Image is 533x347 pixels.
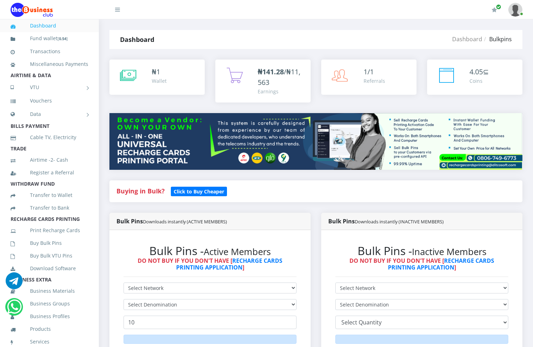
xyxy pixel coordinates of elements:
[11,260,88,277] a: Download Software
[59,36,66,41] b: 0.54
[335,244,508,258] h2: Bulk Pins -
[174,188,224,195] b: Click to Buy Cheaper
[11,43,88,60] a: Transactions
[11,129,88,145] a: Cable TV, Electricity
[11,296,88,312] a: Business Groups
[355,218,444,225] small: Downloads instantly (INACTIVE MEMBERS)
[469,67,489,77] div: ⊆
[388,257,495,271] a: RECHARGE CARDS PRINTING APPLICATION
[152,67,167,77] div: ₦
[412,246,486,258] small: Inactive Members
[11,283,88,299] a: Business Materials
[349,257,494,271] strong: DO NOT BUY IF YOU DON'T HAVE [ ]
[124,244,297,258] h2: Bulk Pins -
[58,36,68,41] small: [ ]
[143,218,227,225] small: Downloads instantly (ACTIVE MEMBERS)
[469,77,489,85] div: Coins
[11,222,88,238] a: Print Recharge Cards
[11,200,88,216] a: Transfer to Bank
[11,105,88,123] a: Data
[120,35,154,44] strong: Dashboard
[364,77,385,85] div: Referrals
[11,321,88,337] a: Products
[11,187,88,203] a: Transfer to Wallet
[156,67,160,76] span: 1
[215,60,311,103] a: ₦141.28/₦11,563 Earnings
[258,67,284,76] b: ₦141.28
[258,88,304,95] div: Earnings
[11,308,88,324] a: Business Profiles
[171,187,227,195] a: Click to Buy Cheaper
[11,93,88,109] a: Vouchers
[11,3,53,17] img: Logo
[11,248,88,264] a: Buy Bulk VTU Pins
[492,7,497,13] i: Renew/Upgrade Subscription
[469,67,483,76] span: 4.05
[328,217,444,225] strong: Bulk Pins
[508,3,522,17] img: User
[11,56,88,72] a: Miscellaneous Payments
[11,165,88,181] a: Register a Referral
[176,257,283,271] a: RECHARGE CARDS PRINTING APPLICATION
[364,67,374,76] span: 1/1
[496,4,501,10] span: Renew/Upgrade Subscription
[452,35,482,43] a: Dashboard
[482,35,512,43] li: Bulkpins
[109,113,522,170] img: multitenant_rcp.png
[11,79,88,96] a: VTU
[116,217,227,225] strong: Bulk Pins
[258,67,300,87] span: /₦11,563
[7,304,22,315] a: Chat for support
[124,316,297,329] input: Enter Quantity
[138,257,282,271] strong: DO NOT BUY IF YOU DON'T HAVE [ ]
[204,246,271,258] small: Active Members
[152,77,167,85] div: Wallet
[321,60,417,95] a: 1/1 Referrals
[11,18,88,34] a: Dashboard
[109,60,205,95] a: ₦1 Wallet
[6,278,23,289] a: Chat for support
[116,187,164,195] strong: Buying in Bulk?
[11,30,88,47] a: Fund wallet[0.54]
[11,235,88,251] a: Buy Bulk Pins
[11,152,88,168] a: Airtime -2- Cash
